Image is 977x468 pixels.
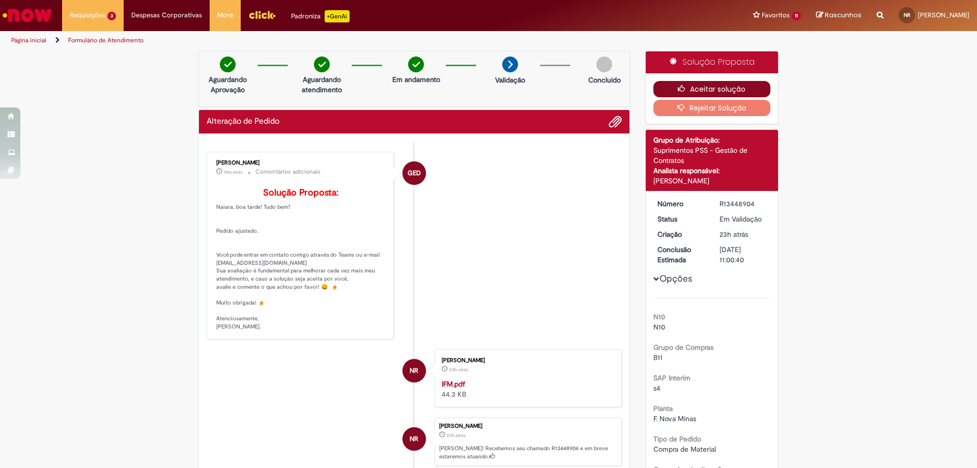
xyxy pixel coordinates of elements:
[650,199,712,209] dt: Número
[392,74,440,85] p: Em andamento
[609,115,622,128] button: Adicionar anexos
[263,187,338,199] b: Solução Proposta:
[439,445,616,460] p: [PERSON_NAME]! Recebemos seu chamado R13448904 e em breve estaremos atuando.
[653,322,665,332] span: N10
[653,404,673,413] b: Planta
[816,11,861,20] a: Rascunhos
[291,10,350,22] div: Padroniza
[224,169,243,175] span: 10m atrás
[825,10,861,20] span: Rascunhos
[653,353,663,362] span: B11
[646,51,779,73] div: Solução Proposta
[442,379,465,389] a: IFM.pdf
[720,214,767,224] div: Em Validação
[8,31,644,50] ul: Trilhas de página
[918,11,969,19] span: [PERSON_NAME]
[70,10,105,20] span: Requisições
[216,160,386,166] div: [PERSON_NAME]
[131,10,202,20] span: Despesas Corporativas
[255,168,321,176] small: Comentários adicionais
[217,10,233,20] span: More
[720,244,767,265] div: [DATE] 11:00:40
[653,445,716,454] span: Compra de Material
[107,12,116,20] span: 3
[653,100,771,116] button: Rejeitar Solução
[11,36,46,44] a: Página inicial
[439,423,616,429] div: [PERSON_NAME]
[653,343,713,352] b: Grupo de Compras
[207,418,622,466] li: Naiara Loura Ribeiro
[502,57,518,72] img: arrow-next.png
[653,312,665,321] b: N10
[447,432,466,438] span: 23h atrás
[408,161,421,185] span: GED
[297,74,347,95] p: Aguardando atendimento
[650,244,712,265] dt: Conclusão Estimada
[68,36,143,44] a: Formulário de Atendimento
[449,367,468,373] time: 26/08/2025 15:00:13
[1,5,53,25] img: ServiceNow
[408,57,424,72] img: check-circle-green.png
[403,161,426,185] div: Gabriele Estefane Da Silva
[720,229,767,239] div: 26/08/2025 15:00:38
[207,117,279,126] h2: Alteração de Pedido Histórico de tíquete
[410,359,418,383] span: NR
[762,10,790,20] span: Favoritos
[495,75,525,85] p: Validação
[720,230,748,239] time: 26/08/2025 15:00:38
[325,10,350,22] p: +GenAi
[653,166,771,176] div: Analista responsável:
[224,169,243,175] time: 27/08/2025 13:28:51
[220,57,236,72] img: check-circle-green.png
[650,229,712,239] dt: Criação
[653,434,701,444] b: Tipo de Pedido
[203,74,252,95] p: Aguardando Aprovação
[650,214,712,224] dt: Status
[588,75,621,85] p: Concluído
[653,414,696,423] span: F. Nova Minas
[248,7,276,22] img: click_logo_yellow_360x200.png
[447,432,466,438] time: 26/08/2025 15:00:38
[720,199,767,209] div: R13448904
[653,81,771,97] button: Aceitar solução
[403,427,426,451] div: Naiara Loura Ribeiro
[653,135,771,145] div: Grupo de Atribuição:
[403,359,426,382] div: Naiara Loura Ribeiro
[904,12,910,18] span: NR
[216,188,386,331] p: Naiara, boa tarde! Tudo bem? Pedido ajustado. Você pode entrar em contato comigo através do Teams...
[653,176,771,186] div: [PERSON_NAME]
[653,383,660,393] span: s4
[314,57,330,72] img: check-circle-green.png
[442,357,611,364] div: [PERSON_NAME]
[653,145,771,166] div: Suprimentos PSS - Gestão de Contratos
[449,367,468,373] span: 23h atrás
[442,379,611,399] div: 44.3 KB
[720,230,748,239] span: 23h atrás
[653,373,691,382] b: SAP Interim
[792,12,801,20] span: 11
[410,427,418,451] span: NR
[596,57,612,72] img: img-circle-grey.png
